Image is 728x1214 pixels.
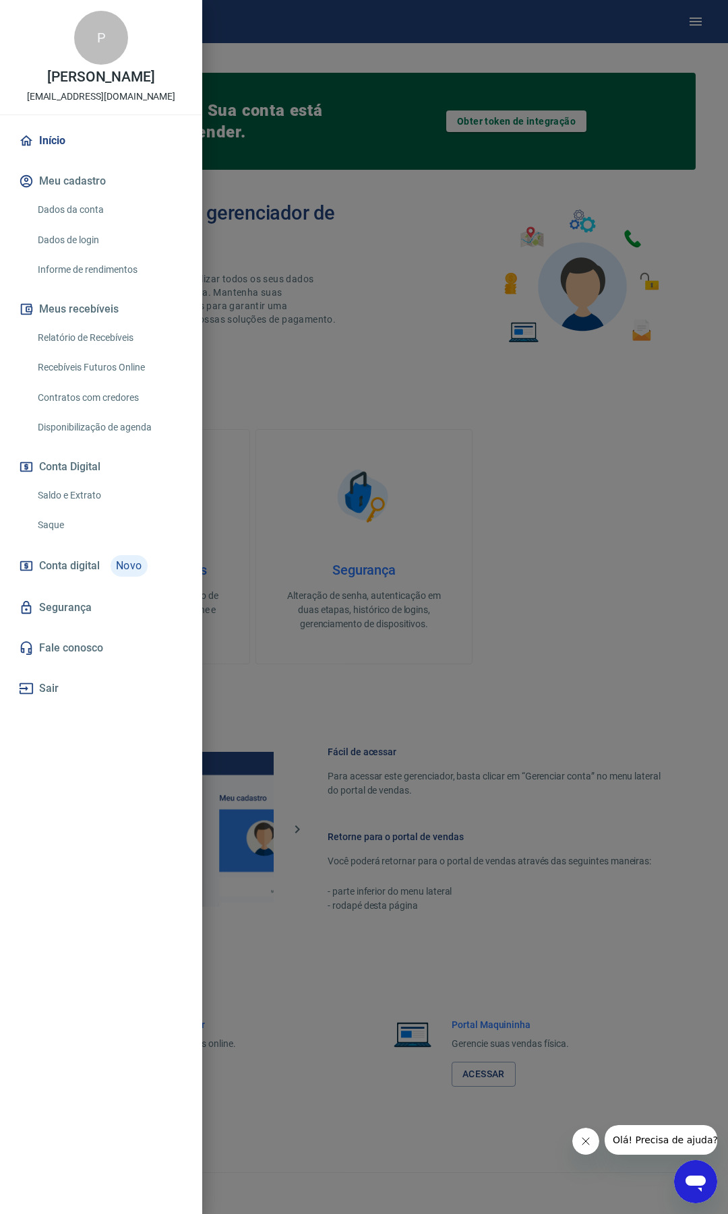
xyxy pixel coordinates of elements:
a: Recebíveis Futuros Online [32,354,186,381]
iframe: Botão para abrir a janela de mensagens [674,1160,717,1203]
a: Saque [32,511,186,539]
a: Fale conosco [16,633,186,663]
a: Contratos com credores [32,384,186,412]
div: P [74,11,128,65]
a: Informe de rendimentos [32,256,186,284]
button: Sair [16,674,186,703]
button: Meus recebíveis [16,294,186,324]
span: Olá! Precisa de ajuda? [8,9,113,20]
a: Disponibilização de agenda [32,414,186,441]
iframe: Fechar mensagem [572,1128,599,1155]
a: Saldo e Extrato [32,482,186,509]
a: Segurança [16,593,186,622]
button: Meu cadastro [16,166,186,196]
span: Conta digital [39,556,100,575]
p: [EMAIL_ADDRESS][DOMAIN_NAME] [27,90,176,104]
button: Conta Digital [16,452,186,482]
iframe: Mensagem da empresa [605,1125,717,1155]
a: Início [16,126,186,156]
a: Conta digitalNovo [16,550,186,582]
p: [PERSON_NAME] [47,70,155,84]
a: Dados da conta [32,196,186,224]
a: Relatório de Recebíveis [32,324,186,352]
span: Novo [111,555,148,577]
a: Dados de login [32,226,186,254]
